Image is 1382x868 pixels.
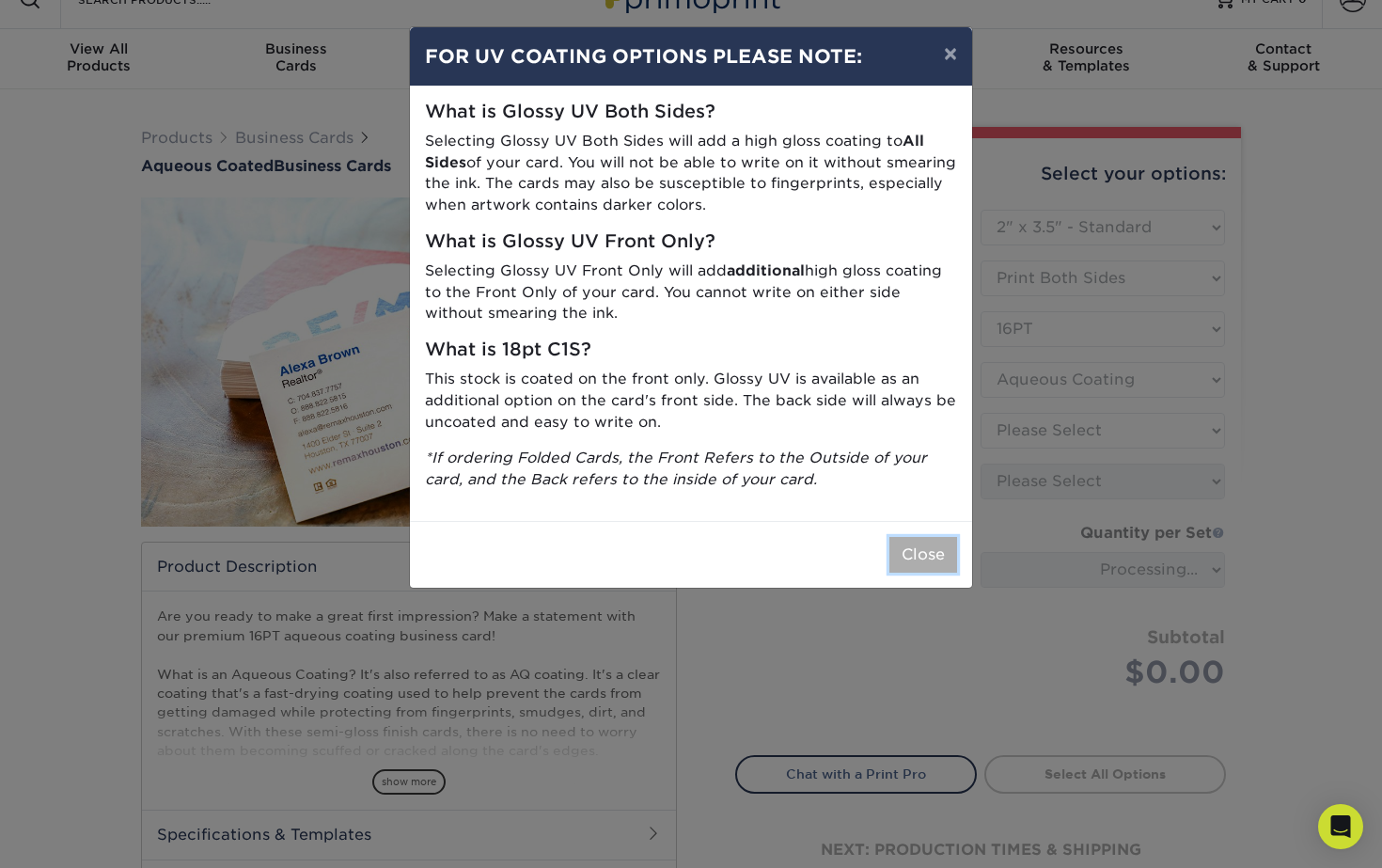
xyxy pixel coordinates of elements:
button: × [929,27,972,80]
strong: additional [727,261,805,279]
h5: What is Glossy UV Both Sides? [425,102,957,123]
h5: What is Glossy UV Front Only? [425,231,957,253]
button: Close [889,537,957,573]
p: This stock is coated on the front only. Glossy UV is available as an additional option on the car... [425,369,957,433]
p: Selecting Glossy UV Both Sides will add a high gloss coating to of your card. You will not be abl... [425,131,957,216]
p: Selecting Glossy UV Front Only will add high gloss coating to the Front Only of your card. You ca... [425,260,957,324]
h5: What is 18pt C1S? [425,339,957,361]
h4: FOR UV COATING OPTIONS PLEASE NOTE: [425,42,957,71]
div: Open Intercom Messenger [1318,804,1363,849]
strong: All Sides [425,132,924,171]
i: *If ordering Folded Cards, the Front Refers to the Outside of your card, and the Back refers to t... [425,449,927,488]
